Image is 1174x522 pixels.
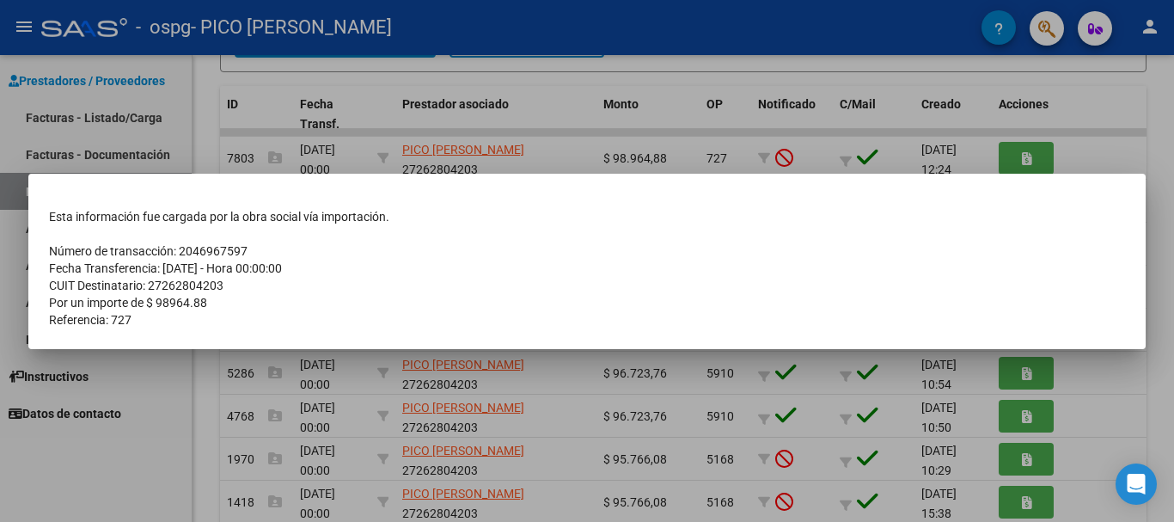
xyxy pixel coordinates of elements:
td: Referencia: 727 [49,311,1125,329]
td: CUIT Destinatario: 27262804203 [49,277,1125,294]
td: Esta información fue cargada por la obra social vía importación. [49,208,1125,225]
td: Por un importe de $ 98964.88 [49,294,1125,311]
td: Fecha Transferencia: [DATE] - Hora 00:00:00 [49,260,1125,277]
div: Open Intercom Messenger [1116,464,1157,505]
td: Número de transacción: 2046967597 [49,243,1125,260]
